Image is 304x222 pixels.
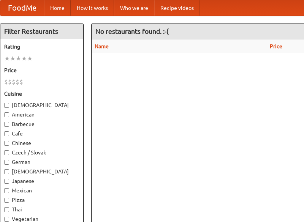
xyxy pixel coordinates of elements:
li: $ [12,78,16,86]
li: $ [4,78,8,86]
a: Who we are [114,0,154,16]
a: Recipe videos [154,0,200,16]
a: Home [44,0,71,16]
a: Price [270,43,282,49]
h5: Cuisine [4,90,79,98]
li: $ [8,78,12,86]
input: Thai [4,207,9,212]
input: Vegetarian [4,217,9,222]
input: Barbecue [4,122,9,127]
a: How it works [71,0,114,16]
label: [DEMOGRAPHIC_DATA] [4,168,79,175]
input: Japanese [4,179,9,184]
li: ★ [21,54,27,63]
label: Cafe [4,130,79,137]
li: ★ [10,54,16,63]
input: Mexican [4,188,9,193]
input: American [4,112,9,117]
li: $ [16,78,19,86]
label: Japanese [4,177,79,185]
label: Pizza [4,196,79,204]
li: ★ [27,54,33,63]
label: Mexican [4,187,79,194]
li: $ [19,78,23,86]
label: Thai [4,206,79,213]
a: FoodMe [0,0,44,16]
input: [DEMOGRAPHIC_DATA] [4,169,9,174]
label: [DEMOGRAPHIC_DATA] [4,101,79,109]
h5: Price [4,66,79,74]
input: [DEMOGRAPHIC_DATA] [4,103,9,108]
input: Chinese [4,141,9,146]
label: German [4,158,79,166]
ng-pluralize: No restaurants found. :-( [95,28,169,35]
label: American [4,111,79,118]
li: ★ [4,54,10,63]
li: ★ [16,54,21,63]
input: Czech / Slovak [4,150,9,155]
input: Cafe [4,131,9,136]
h4: Filter Restaurants [0,24,83,39]
input: German [4,160,9,165]
a: Name [95,43,109,49]
input: Pizza [4,198,9,203]
label: Chinese [4,139,79,147]
label: Czech / Slovak [4,149,79,156]
label: Barbecue [4,120,79,128]
h5: Rating [4,43,79,50]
